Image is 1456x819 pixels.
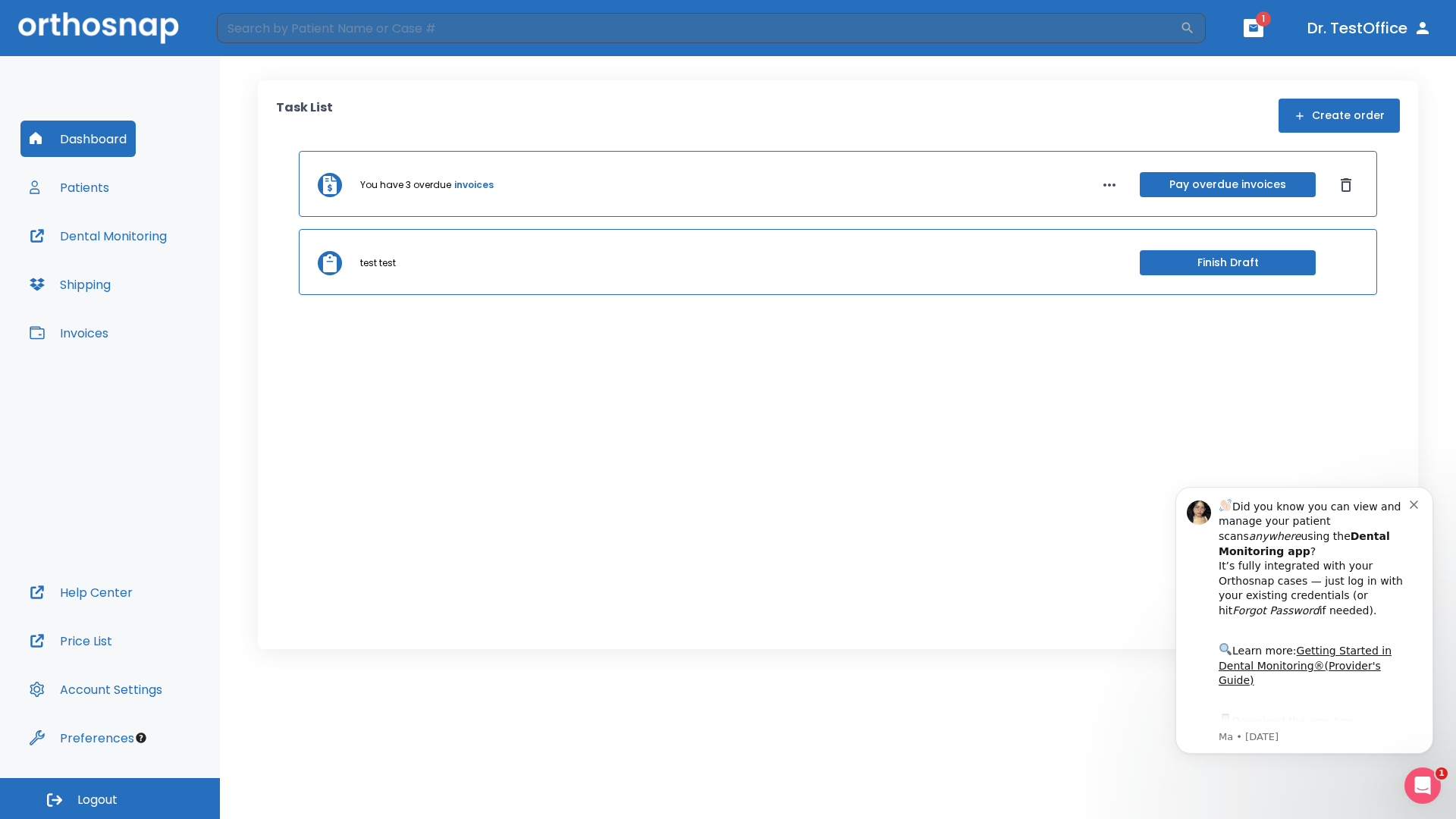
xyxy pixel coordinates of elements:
[66,251,201,278] a: App Store
[20,574,142,610] button: Help Center
[77,792,118,808] span: Logout
[276,99,333,133] p: Task List
[454,178,494,192] a: invoices
[1436,767,1448,780] span: 1
[66,247,257,325] div: Download the app: | ​ Let us know if you need help getting started!
[360,178,451,192] p: You have 3 overdue
[20,720,143,756] button: Preferences
[20,266,120,303] button: Shipping
[18,12,179,43] img: Orthosnap
[20,121,136,157] button: Dashboard
[1140,172,1316,197] button: Pay overdue invoices
[1334,173,1358,197] button: Dismiss
[20,169,118,206] button: Patients
[1404,767,1441,804] iframe: Intercom live chat
[20,671,171,708] button: Account Settings
[134,731,148,745] div: Tooltip anchor
[1301,14,1438,42] button: Dr. TestOffice
[1140,250,1316,275] button: Finish Draft
[1279,99,1400,133] button: Create order
[257,33,269,45] button: Dismiss notification
[360,256,396,270] p: test test
[1256,11,1271,27] span: 1
[66,266,257,280] p: Message from Ma, sent 3w ago
[20,623,121,659] button: Price List
[20,218,176,254] button: Dental Monitoring
[20,315,118,351] button: Invoices
[217,13,1180,43] input: Search by Patient Name or Case #
[1153,464,1456,778] iframe: Intercom notifications message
